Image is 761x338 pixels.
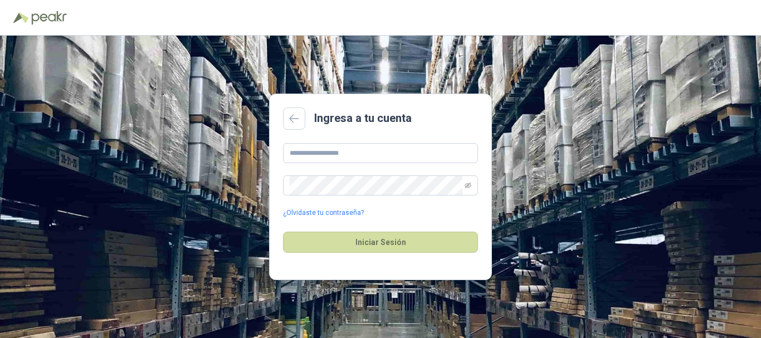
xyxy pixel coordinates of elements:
img: Logo [13,12,29,23]
span: eye-invisible [465,182,471,189]
a: ¿Olvidaste tu contraseña? [283,208,364,218]
h2: Ingresa a tu cuenta [314,110,412,127]
img: Peakr [31,11,67,25]
button: Iniciar Sesión [283,232,478,253]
